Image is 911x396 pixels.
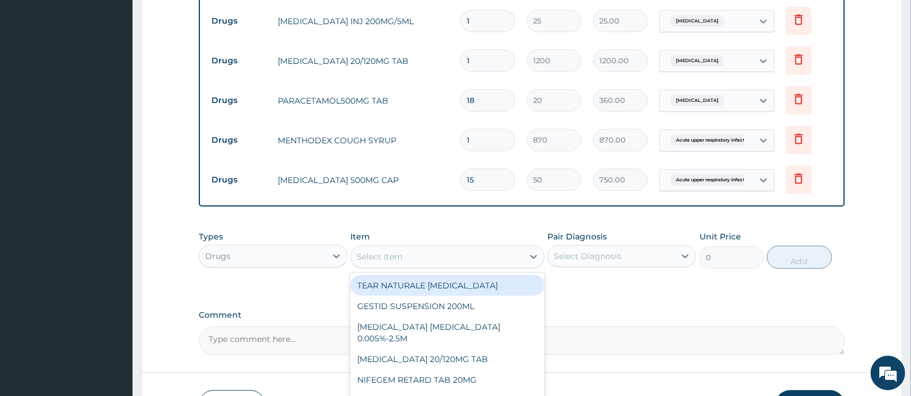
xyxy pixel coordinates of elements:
td: Drugs [206,130,272,151]
div: Drugs [205,250,230,262]
td: Drugs [206,169,272,191]
td: Drugs [206,10,272,32]
textarea: Type your message and hit 'Enter' [6,269,220,310]
td: Drugs [206,90,272,111]
td: MENTHODEX COUGH SYRUP [272,129,455,152]
span: Acute upper respiratory infect... [670,135,754,146]
td: [MEDICAL_DATA] 500MG CAP [272,169,455,192]
label: Types [199,232,223,242]
td: [MEDICAL_DATA] INJ 200MG/5ML [272,10,455,33]
span: [MEDICAL_DATA] [670,95,724,106]
span: [MEDICAL_DATA] [670,55,724,67]
td: Drugs [206,50,272,71]
label: Comment [199,310,845,320]
label: Item [350,231,370,242]
span: [MEDICAL_DATA] [670,16,724,27]
button: Add [767,246,831,269]
div: Chat with us now [60,64,194,79]
div: Select Diagnosis [554,250,621,262]
div: NIFEGEM RETARD TAB 20MG [350,370,544,390]
label: Unit Price [700,231,741,242]
label: Pair Diagnosis [547,231,607,242]
div: GESTID SUSPENSION 200ML [350,296,544,317]
img: d_794563401_company_1708531726252_794563401 [21,58,47,86]
td: PARACETAMOL500MG TAB [272,89,455,112]
span: We're online! [67,123,159,239]
div: [MEDICAL_DATA] [MEDICAL_DATA] 0.005%-2.5M [350,317,544,349]
div: [MEDICAL_DATA] 20/120MG TAB [350,349,544,370]
div: TEAR NATURALE [MEDICAL_DATA] [350,275,544,296]
span: Acute upper respiratory infect... [670,174,754,186]
div: Minimize live chat window [189,6,217,33]
div: Select Item [357,251,403,262]
td: [MEDICAL_DATA] 20/120MG TAB [272,49,455,73]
